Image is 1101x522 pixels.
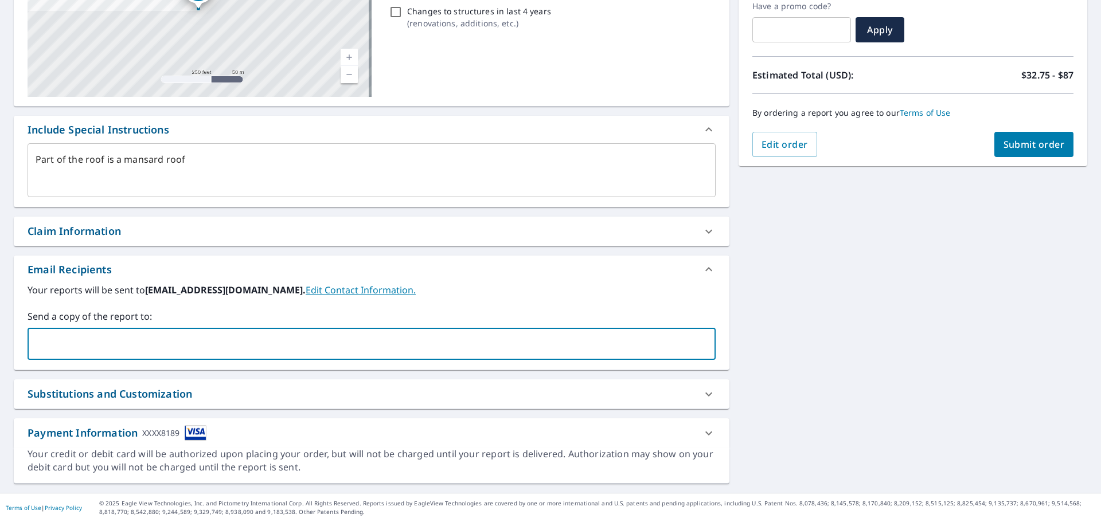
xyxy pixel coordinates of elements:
div: Claim Information [28,223,121,239]
textarea: Part of the roof is a mansard roof [36,154,708,187]
div: Include Special Instructions [14,116,729,143]
div: Payment InformationXXXX8189cardImage [14,418,729,448]
p: ( renovations, additions, etc. ) [407,17,551,29]
div: XXXX8189 [142,425,179,441]
button: Edit order [752,132,817,157]
button: Submit order [994,132,1074,157]
div: Payment Information [28,425,206,441]
a: Privacy Policy [45,504,82,512]
div: Substitutions and Customization [14,379,729,409]
button: Apply [856,17,904,42]
label: Have a promo code? [752,1,851,11]
img: cardImage [185,425,206,441]
div: Claim Information [14,217,729,246]
div: Your credit or debit card will be authorized upon placing your order, but will not be charged unt... [28,448,716,474]
span: Edit order [762,138,808,151]
label: Send a copy of the report to: [28,309,716,323]
a: Terms of Use [900,107,951,118]
p: Changes to structures in last 4 years [407,5,551,17]
p: Estimated Total (USD): [752,68,913,82]
a: Terms of Use [6,504,41,512]
a: Current Level 17, Zoom Out [341,66,358,83]
div: Include Special Instructions [28,122,169,138]
span: Apply [865,23,895,36]
p: © 2025 Eagle View Technologies, Inc. and Pictometry International Corp. All Rights Reserved. Repo... [99,499,1095,516]
p: $32.75 - $87 [1021,68,1073,82]
div: Email Recipients [14,256,729,283]
div: Substitutions and Customization [28,386,192,402]
label: Your reports will be sent to [28,283,716,297]
a: Current Level 17, Zoom In [341,49,358,66]
div: Email Recipients [28,262,112,277]
b: [EMAIL_ADDRESS][DOMAIN_NAME]. [145,284,306,296]
a: EditContactInfo [306,284,416,296]
span: Submit order [1004,138,1065,151]
p: | [6,504,82,511]
p: By ordering a report you agree to our [752,108,1073,118]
